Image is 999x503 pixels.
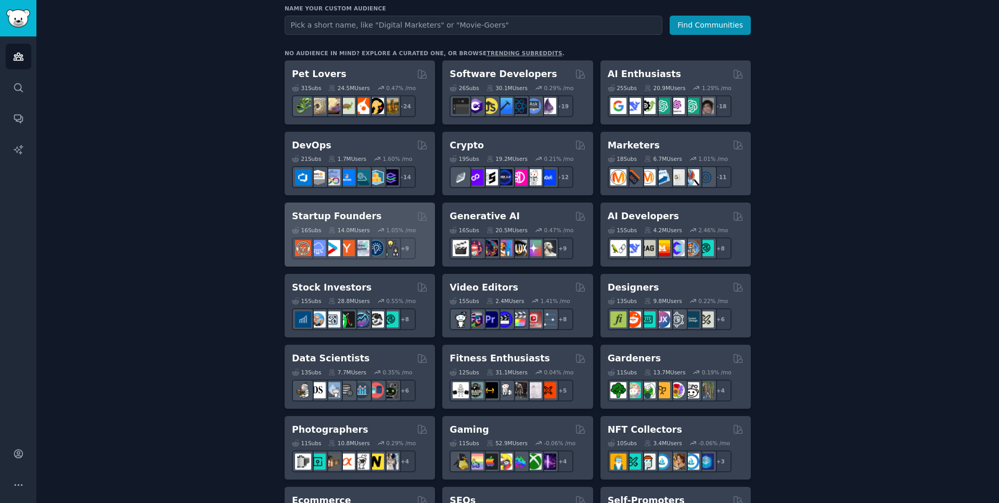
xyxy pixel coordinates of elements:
[544,227,574,234] div: 0.47 % /mo
[654,311,670,328] img: UXDesign
[382,240,399,256] img: growmybusiness
[353,311,369,328] img: StocksAndTrading
[383,155,413,162] div: 1.60 % /mo
[324,169,340,185] img: Docker_DevOps
[295,98,311,114] img: herpetology
[496,454,513,470] img: GamerPals
[540,240,556,256] img: DreamBooth
[339,311,355,328] img: Trading
[540,169,556,185] img: defi_
[698,98,714,114] img: ArtificalIntelligence
[453,454,469,470] img: linux_gaming
[486,297,524,305] div: 2.4M Users
[526,311,542,328] img: Youtubevideo
[450,84,479,92] div: 26 Sub s
[382,311,399,328] img: technicalanalysis
[608,227,637,234] div: 15 Sub s
[386,84,416,92] div: 0.47 % /mo
[625,98,641,114] img: DeepSeek
[382,98,399,114] img: dogbreed
[608,297,637,305] div: 13 Sub s
[368,240,384,256] img: Entrepreneurship
[394,308,416,330] div: + 8
[526,240,542,256] img: starryai
[450,139,484,152] h2: Crypto
[654,382,670,398] img: GardeningUK
[698,227,728,234] div: 2.46 % /mo
[639,382,656,398] img: SavageGarden
[328,84,369,92] div: 24.5M Users
[625,382,641,398] img: succulents
[353,240,369,256] img: indiehackers
[339,382,355,398] img: dataengineering
[292,84,321,92] div: 31 Sub s
[394,166,416,188] div: + 14
[324,454,340,470] img: AnalogCommunity
[698,311,714,328] img: UX_Design
[324,382,340,398] img: statistics
[540,454,556,470] img: TwitchStreaming
[285,16,662,35] input: Pick a short name, like "Digital Marketers" or "Movie-Goers"
[467,311,483,328] img: editors
[382,454,399,470] img: WeddingPhotography
[292,369,321,376] div: 13 Sub s
[625,169,641,185] img: bigseo
[453,382,469,398] img: GYM
[394,237,416,259] div: + 9
[482,382,498,398] img: workout
[295,169,311,185] img: azuredevops
[698,382,714,398] img: GardenersWorld
[450,155,479,162] div: 19 Sub s
[511,454,527,470] img: gamers
[486,369,528,376] div: 31.1M Users
[382,382,399,398] img: data
[324,98,340,114] img: leopardgeckos
[683,382,699,398] img: UrbanGardening
[625,311,641,328] img: logodesign
[496,98,513,114] img: iOSProgramming
[328,369,366,376] div: 7.7M Users
[450,210,520,223] h2: Generative AI
[654,169,670,185] img: Emailmarketing
[644,84,685,92] div: 20.9M Users
[669,98,685,114] img: OpenAIDev
[511,382,527,398] img: fitness30plus
[453,169,469,185] img: ethfinance
[710,237,732,259] div: + 8
[625,454,641,470] img: NFTMarketplace
[6,9,30,28] img: GummySearch logo
[368,98,384,114] img: PetAdvice
[486,155,528,162] div: 19.2M Users
[292,210,381,223] h2: Startup Founders
[702,84,732,92] div: 1.29 % /mo
[394,95,416,117] div: + 24
[450,227,479,234] div: 16 Sub s
[644,155,682,162] div: 6.7M Users
[496,169,513,185] img: web3
[450,281,518,294] h2: Video Editors
[698,297,728,305] div: 0.22 % /mo
[608,155,637,162] div: 18 Sub s
[486,439,528,447] div: 52.9M Users
[292,423,368,436] h2: Photographers
[467,382,483,398] img: GymMotivation
[486,84,528,92] div: 30.1M Users
[295,454,311,470] img: analog
[544,369,574,376] div: 0.04 % /mo
[486,50,562,56] a: trending subreddits
[285,49,565,57] div: No audience in mind? Explore a curated one, or browse .
[552,380,573,401] div: + 5
[310,240,326,256] img: SaaS
[285,5,751,12] h3: Name your custom audience
[526,382,542,398] img: physicaltherapy
[608,210,679,223] h2: AI Developers
[608,68,681,81] h2: AI Enthusiasts
[540,382,556,398] img: personaltraining
[482,311,498,328] img: premiere
[292,68,347,81] h2: Pet Lovers
[486,227,528,234] div: 20.5M Users
[496,382,513,398] img: weightroom
[292,139,331,152] h2: DevOps
[292,227,321,234] div: 16 Sub s
[544,155,574,162] div: 0.21 % /mo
